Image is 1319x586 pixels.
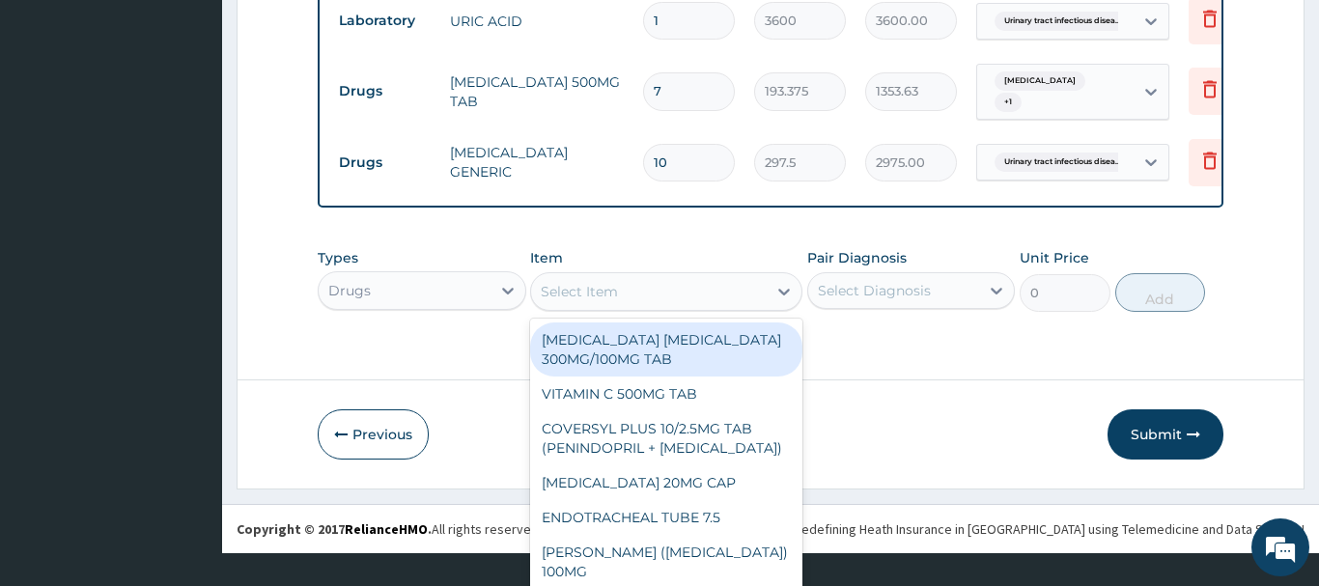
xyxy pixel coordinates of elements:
label: Unit Price [1020,248,1089,267]
span: Urinary tract infectious disea... [995,153,1131,172]
footer: All rights reserved. [222,504,1319,553]
button: Add [1115,273,1206,312]
label: Types [318,250,358,266]
button: Submit [1108,409,1223,460]
div: Redefining Heath Insurance in [GEOGRAPHIC_DATA] using Telemedicine and Data Science! [794,519,1305,539]
div: COVERSYL PLUS 10/2.5MG TAB (PENINDOPRIL + [MEDICAL_DATA]) [530,411,802,465]
div: [MEDICAL_DATA] [MEDICAL_DATA] 300MG/100MG TAB [530,322,802,377]
td: Drugs [329,145,440,181]
div: [MEDICAL_DATA] 20MG CAP [530,465,802,500]
div: ENDOTRACHEAL TUBE 7.5 [530,500,802,535]
textarea: Type your message and hit 'Enter' [10,385,368,453]
span: We're online! [112,172,267,367]
span: + 1 [995,93,1022,112]
span: [MEDICAL_DATA] [995,71,1085,91]
label: Pair Diagnosis [807,248,907,267]
div: Chat with us now [100,108,324,133]
label: Item [530,248,563,267]
div: VITAMIN C 500MG TAB [530,377,802,411]
td: Laboratory [329,3,440,39]
td: [MEDICAL_DATA] 500MG TAB [440,63,633,121]
td: Drugs [329,73,440,109]
div: Select Diagnosis [818,281,931,300]
a: RelianceHMO [345,520,428,538]
img: d_794563401_company_1708531726252_794563401 [36,97,78,145]
span: Urinary tract infectious disea... [995,12,1131,31]
td: [MEDICAL_DATA] GENERIC [440,133,633,191]
div: Minimize live chat window [317,10,363,56]
div: Select Item [541,282,618,301]
button: Previous [318,409,429,460]
td: URIC ACID [440,2,633,41]
div: Drugs [328,281,371,300]
strong: Copyright © 2017 . [237,520,432,538]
